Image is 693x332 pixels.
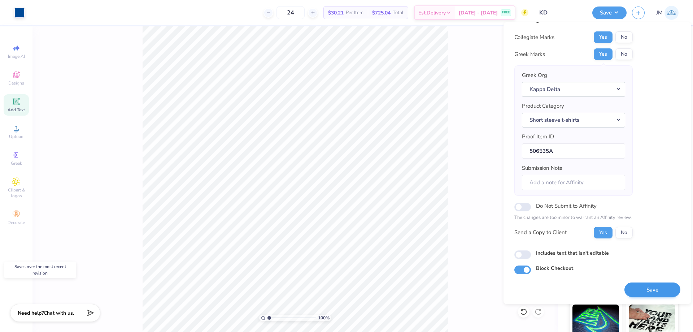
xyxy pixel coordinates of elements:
button: Short sleeve t-shirts [522,113,625,128]
input: Untitled Design [534,5,587,20]
button: Yes [594,31,613,43]
span: Per Item [346,9,363,17]
span: Image AI [8,53,25,59]
span: [DATE] - [DATE] [459,9,498,17]
a: JM [656,6,679,20]
label: Do Not Submit to Affinity [536,201,597,211]
input: Add a note for Affinity [522,175,625,190]
button: No [615,48,633,60]
label: Proof Item ID [522,133,554,141]
span: JM [656,9,663,17]
button: Yes [594,48,613,60]
p: The changes are too minor to warrant an Affinity review. [514,214,633,221]
label: Includes text that isn't editable [536,249,609,257]
span: Designs [8,80,24,86]
button: Yes [594,227,613,238]
span: Add Text [8,107,25,113]
button: No [615,227,633,238]
label: Submission Note [522,164,562,172]
span: Decorate [8,220,25,225]
button: No [615,31,633,43]
span: Clipart & logos [4,187,29,199]
div: Collegiate Marks [514,33,554,42]
button: Kappa Delta [522,82,625,97]
button: Save [624,283,680,297]
input: – – [276,6,305,19]
label: Product Category [522,102,564,110]
div: Greek Marks [514,50,545,59]
label: Greek Org [522,71,547,79]
div: Saves over the most recent revision [4,262,76,278]
img: Joshua Macky Gaerlan [664,6,679,20]
button: Save [592,7,627,19]
span: Upload [9,134,23,139]
div: Send a Copy to Client [514,228,567,237]
span: Est. Delivery [418,9,446,17]
span: $30.21 [328,9,344,17]
span: 100 % [318,315,330,321]
span: Greek [11,160,22,166]
span: FREE [502,10,510,15]
span: Chat with us. [44,310,74,316]
span: Total [393,9,404,17]
strong: Need help? [18,310,44,316]
span: $725.04 [372,9,391,17]
label: Block Checkout [536,264,573,272]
